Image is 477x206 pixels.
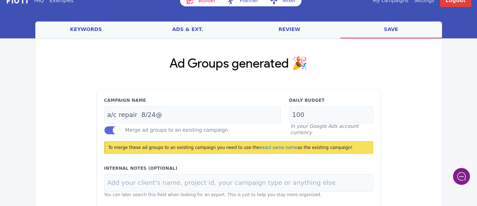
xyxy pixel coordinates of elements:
button: New conversation [11,82,130,96]
a: keywords [35,21,137,38]
label: Internal Notes (Optional) [104,165,373,171]
iframe: gist-messenger-bubble-iframe [453,168,470,185]
input: Campaign Name [104,106,281,124]
p: In your Google Ads account currency [291,123,373,136]
p: To merge these ad groups to an existing campaign you need to use the as the existing campaign! [108,144,370,151]
label: Campaign Name [104,97,281,104]
input: Add your client's name, project id, your campaign type or anything else [104,174,373,192]
h1: Welcome to Fiuti! [11,34,131,45]
p: You can later search this field when looking for an export. This is just to help you stay more or... [104,192,373,198]
h2: Can I help you with anything? [11,47,131,69]
label: Merge ad groups to an existing campaign [125,127,228,133]
a: review [239,21,340,38]
span: exact same name [260,145,297,150]
label: Daily Budget [289,97,373,104]
span: We run on Gist [59,146,89,151]
input: Campaign Budget [289,106,373,124]
h1: Ad Groups generated 🎉 [97,55,381,73]
a: ads & ext. [137,21,239,38]
a: save [340,21,442,38]
span: New conversation [46,86,85,92]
